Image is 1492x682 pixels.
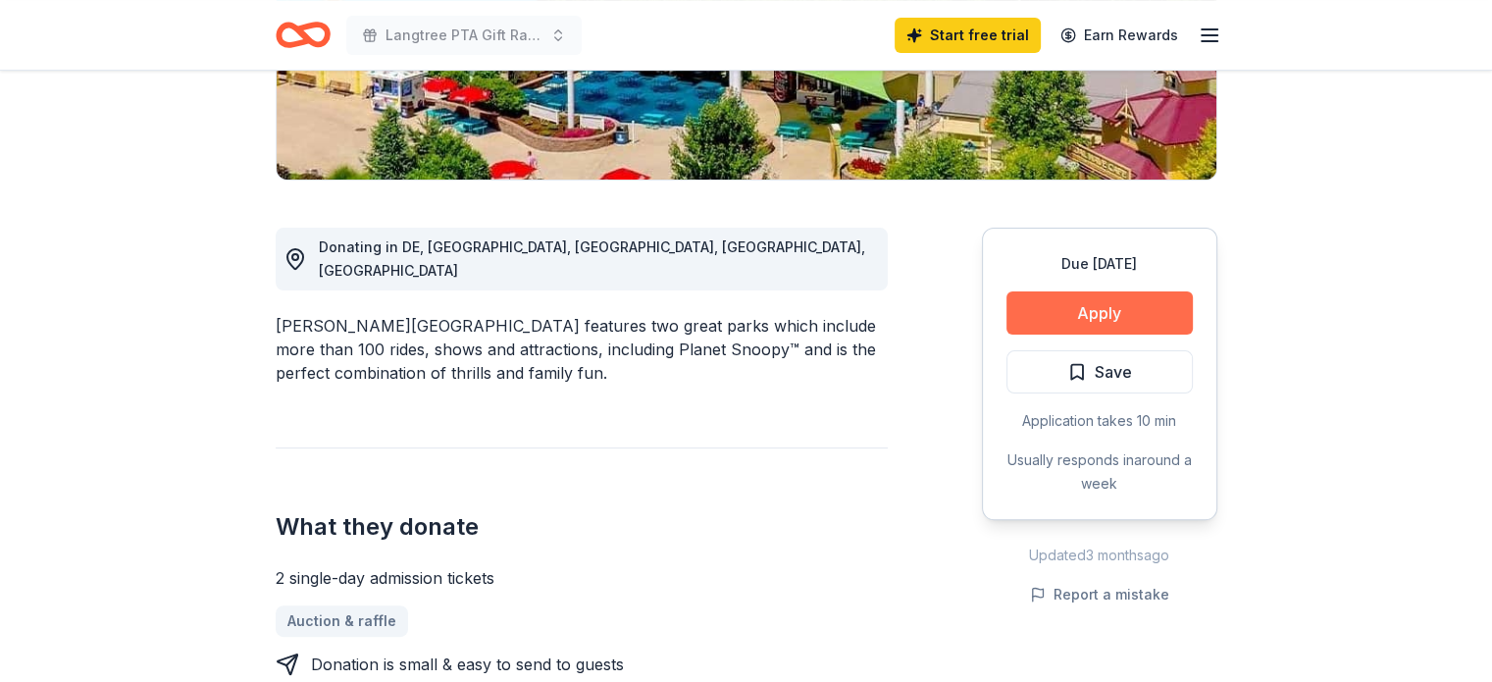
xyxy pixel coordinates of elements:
[1030,583,1169,606] button: Report a mistake
[1095,359,1132,385] span: Save
[276,511,888,543] h2: What they donate
[1006,350,1193,393] button: Save
[1006,252,1193,276] div: Due [DATE]
[1049,18,1190,53] a: Earn Rewards
[311,653,624,676] div: Donation is small & easy to send to guests
[319,238,865,279] span: Donating in DE, [GEOGRAPHIC_DATA], [GEOGRAPHIC_DATA], [GEOGRAPHIC_DATA], [GEOGRAPHIC_DATA]
[276,12,331,58] a: Home
[1006,448,1193,496] div: Usually responds in around a week
[276,314,888,385] div: [PERSON_NAME][GEOGRAPHIC_DATA] features two great parks which include more than 100 rides, shows ...
[1006,409,1193,433] div: Application takes 10 min
[386,24,542,47] span: Langtree PTA Gift Raffle
[276,605,408,637] a: Auction & raffle
[982,544,1217,567] div: Updated 3 months ago
[1006,291,1193,335] button: Apply
[346,16,582,55] button: Langtree PTA Gift Raffle
[895,18,1041,53] a: Start free trial
[276,566,888,590] div: 2 single-day admission tickets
